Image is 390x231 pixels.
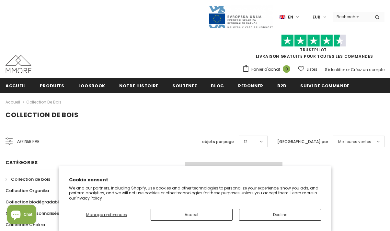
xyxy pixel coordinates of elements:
h2: Cookie consent [69,176,321,183]
span: Accueil [6,83,26,89]
a: Collection de bois [26,99,62,105]
span: 12 [244,139,247,145]
label: [GEOGRAPHIC_DATA] par [277,139,328,145]
span: Collection Organika [6,188,49,194]
a: Collection biodégradable [6,196,62,208]
a: Listes [298,64,317,75]
span: B2B [277,83,286,89]
span: Notre histoire [119,83,158,89]
span: Collection de bois [11,176,50,182]
a: Créez un compte [351,67,384,72]
span: Produits [40,83,64,89]
a: Privacy Policy [75,195,102,201]
span: Listes [307,66,317,73]
span: Panier d'achat [251,66,280,73]
button: Decline [239,209,321,221]
img: Cas MMORE [6,55,31,73]
a: Panier d'achat 0 [242,65,293,74]
a: S'identifier [325,67,345,72]
img: i-lang-1.png [280,14,285,20]
span: Affiner par [17,138,40,145]
a: Lookbook [78,78,105,93]
span: en [288,14,293,20]
a: B2B [277,78,286,93]
a: soutenez [172,78,197,93]
span: Suivi de commande [300,83,350,89]
a: Accueil [6,78,26,93]
span: LIVRAISON GRATUITE POUR TOUTES LES COMMANDES [242,37,384,59]
p: We and our partners, including Shopify, use cookies and other technologies to personalize your ex... [69,186,321,201]
span: Manage preferences [86,212,127,217]
span: or [346,67,350,72]
a: Blog [211,78,224,93]
a: Accueil [6,98,20,106]
input: Search Site [333,12,370,21]
span: Catégories [6,159,38,166]
button: Accept [151,209,233,221]
span: Blog [211,83,224,89]
a: Notre histoire [119,78,158,93]
img: Javni Razpis [208,5,273,29]
button: Manage preferences [69,209,144,221]
span: EUR [313,14,320,20]
span: Redonner [238,83,263,89]
img: Faites confiance aux étoiles pilotes [281,34,346,47]
a: Redonner [238,78,263,93]
a: Suivi de commande [300,78,350,93]
a: Collection de bois [6,174,50,185]
span: Meilleures ventes [338,139,371,145]
a: Produits [40,78,64,93]
a: TrustPilot [300,47,327,53]
span: Collection biodégradable [6,199,62,205]
span: Collection de bois [6,110,79,119]
label: objets par page [202,139,234,145]
a: Javni Razpis [208,14,273,19]
a: Collection Organika [6,185,49,196]
span: 0 [283,65,290,73]
inbox-online-store-chat: Shopify online store chat [5,205,38,226]
span: soutenez [172,83,197,89]
span: Lookbook [78,83,105,89]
